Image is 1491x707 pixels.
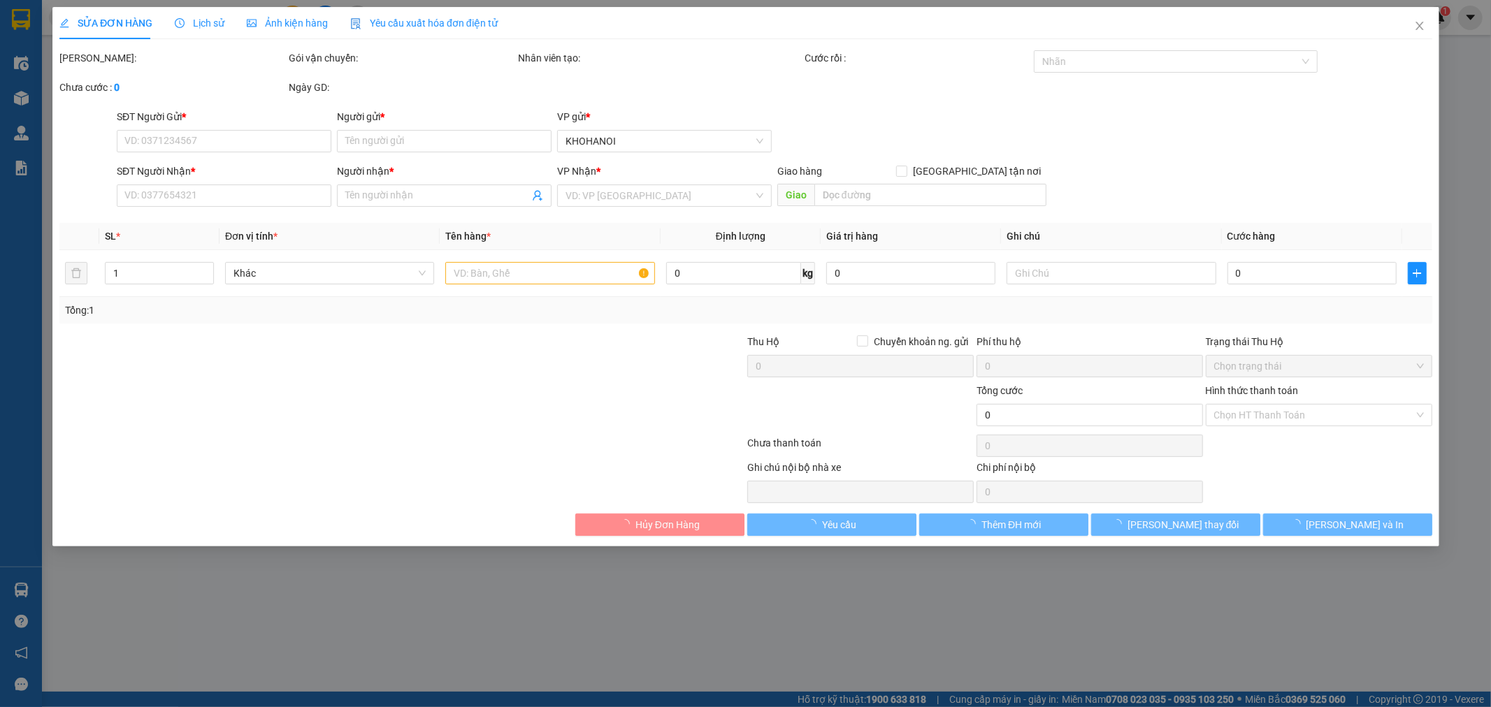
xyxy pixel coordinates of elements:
[337,109,552,124] div: Người gửi
[981,517,1041,532] span: Thêm ĐH mới
[1205,334,1432,349] div: Trạng thái Thu Hộ
[1090,513,1260,536] button: [PERSON_NAME] thay đổi
[1262,513,1432,536] button: [PERSON_NAME] và In
[65,303,575,318] div: Tổng: 1
[575,513,744,536] button: Hủy Đơn Hàng
[114,82,120,93] b: 0
[350,17,498,29] span: Yêu cầu xuất hóa đơn điện tử
[976,460,1202,481] div: Chi phí nội bộ
[65,262,87,284] button: delete
[822,517,856,532] span: Yêu cầu
[518,50,802,66] div: Nhân viên tạo:
[1227,231,1275,242] span: Cước hàng
[247,17,328,29] span: Ảnh kiện hàng
[557,166,596,177] span: VP Nhận
[1112,519,1128,529] span: loading
[619,519,635,529] span: loading
[867,334,973,349] span: Chuyển khoản ng. gửi
[746,435,975,460] div: Chưa thanh toán
[801,262,815,284] span: kg
[777,184,814,206] span: Giao
[175,17,224,29] span: Lịch sử
[747,460,973,481] div: Ghi chú nội bộ nhà xe
[807,519,822,529] span: loading
[747,513,916,536] button: Yêu cầu
[225,231,278,242] span: Đơn vị tính
[814,184,1046,206] input: Dọc đường
[289,80,515,95] div: Ngày GD:
[716,231,765,242] span: Định lượng
[804,50,1030,66] div: Cước rồi :
[233,263,426,284] span: Khác
[337,163,552,179] div: Người nhận
[976,385,1022,396] span: Tổng cước
[907,163,1046,179] span: [GEOGRAPHIC_DATA] tận nơi
[1213,356,1423,377] span: Chọn trạng thái
[1001,223,1221,250] th: Ghi chú
[445,231,491,242] span: Tên hàng
[747,336,779,347] span: Thu Hộ
[1290,519,1306,529] span: loading
[557,109,772,124] div: VP gửi
[59,50,286,66] div: [PERSON_NAME]:
[635,517,699,532] span: Hủy Đơn Hàng
[117,163,331,179] div: SĐT Người Nhận
[566,131,763,152] span: KHOHANOI
[59,80,286,95] div: Chưa cước :
[1007,262,1216,284] input: Ghi Chú
[777,166,821,177] span: Giao hàng
[59,18,69,28] span: edit
[1306,517,1404,532] span: [PERSON_NAME] và In
[175,18,185,28] span: clock-circle
[350,18,361,29] img: icon
[117,109,331,124] div: SĐT Người Gửi
[976,334,1202,355] div: Phí thu hộ
[919,513,1088,536] button: Thêm ĐH mới
[289,50,515,66] div: Gói vận chuyển:
[1413,20,1425,31] span: close
[966,519,981,529] span: loading
[247,18,257,28] span: picture
[445,262,654,284] input: VD: Bàn, Ghế
[1205,385,1298,396] label: Hình thức thanh toán
[105,231,116,242] span: SL
[826,231,878,242] span: Giá trị hàng
[59,17,152,29] span: SỬA ĐƠN HÀNG
[1128,517,1239,532] span: [PERSON_NAME] thay đổi
[1399,7,1439,46] button: Close
[532,190,543,201] span: user-add
[1408,268,1425,279] span: plus
[1407,262,1426,284] button: plus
